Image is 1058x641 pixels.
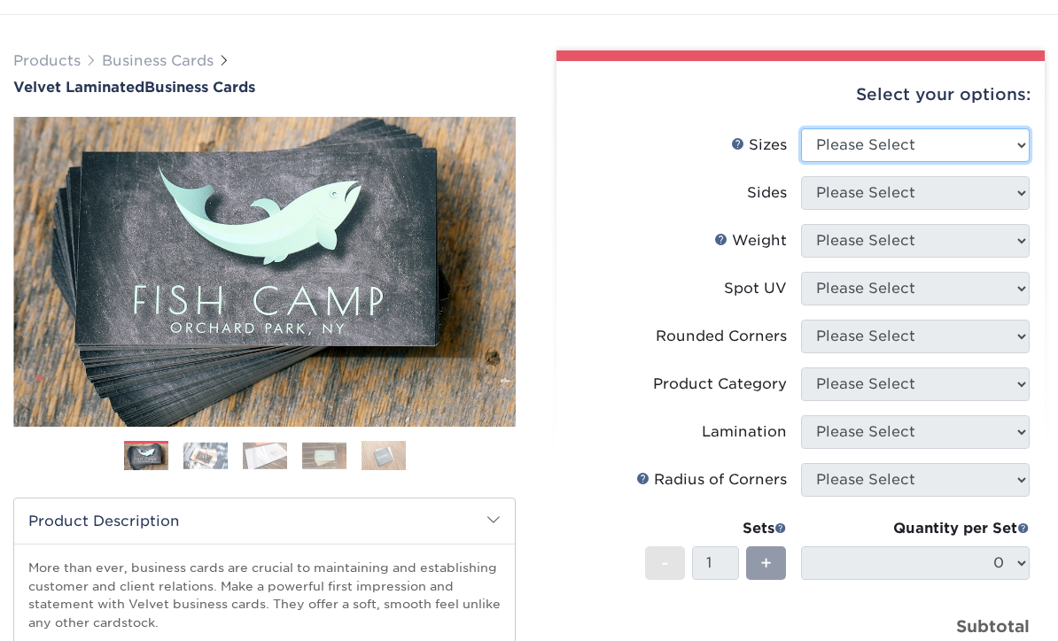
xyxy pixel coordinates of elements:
h1: Business Cards [13,79,516,96]
div: Lamination [702,421,787,443]
div: Quantity per Set [801,518,1031,539]
img: Business Cards 02 [183,442,228,469]
strong: Subtotal [956,616,1030,636]
span: - [661,550,669,576]
img: Velvet Laminated 01 [13,21,516,523]
div: Spot UV [724,278,787,299]
h2: Product Description [14,498,515,544]
a: Velvet LaminatedBusiness Cards [13,79,516,96]
div: Sets [645,518,787,539]
div: Radius of Corners [636,469,787,490]
span: Velvet Laminated [13,79,144,96]
img: Business Cards 05 [362,440,406,471]
a: Products [13,52,81,69]
img: Business Cards 03 [243,442,287,469]
div: Sizes [731,135,787,156]
div: Weight [714,230,787,251]
div: Rounded Corners [656,326,787,347]
a: Business Cards [102,52,214,69]
div: Sides [747,182,787,204]
img: Business Cards 04 [302,442,346,469]
div: Product Category [653,374,787,395]
span: + [760,550,772,576]
div: Select your options: [571,61,1031,128]
img: Business Cards 01 [124,435,168,479]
